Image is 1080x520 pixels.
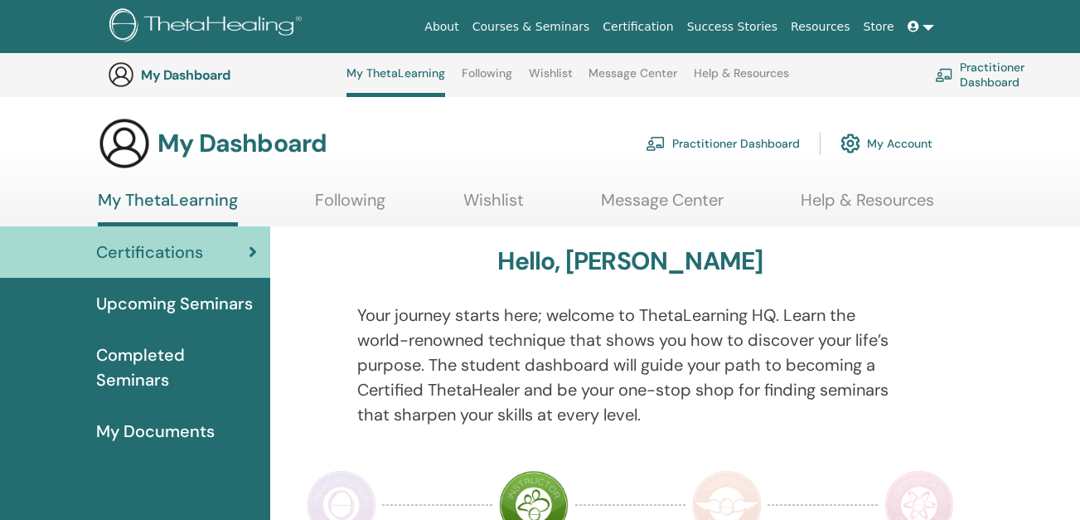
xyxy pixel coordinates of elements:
span: Upcoming Seminars [96,291,253,316]
a: Store [857,12,901,42]
img: cog.svg [840,129,860,158]
span: My Documents [96,419,215,444]
h3: Hello, [PERSON_NAME] [497,246,763,276]
span: Completed Seminars [96,343,257,392]
a: Resources [784,12,857,42]
a: Following [462,66,512,93]
a: Wishlist [529,66,573,93]
a: Success Stories [680,12,784,42]
a: Certification [596,12,680,42]
a: About [418,12,465,42]
img: logo.png [109,8,308,46]
a: Message Center [601,190,724,222]
a: Practitioner Dashboard [935,56,1075,93]
h3: My Dashboard [141,67,307,83]
a: My Account [840,125,932,162]
a: Courses & Seminars [466,12,597,42]
p: Your journey starts here; welcome to ThetaLearning HQ. Learn the world-renowned technique that sh... [357,303,903,427]
a: Wishlist [463,190,524,222]
img: chalkboard-teacher.svg [646,136,666,151]
a: Help & Resources [801,190,934,222]
a: My ThetaLearning [98,190,238,226]
a: Help & Resources [694,66,789,93]
a: Practitioner Dashboard [646,125,800,162]
img: chalkboard-teacher.svg [935,68,953,81]
a: Message Center [588,66,677,93]
img: generic-user-icon.jpg [98,117,151,170]
h3: My Dashboard [157,129,327,158]
span: Certifications [96,240,203,265]
img: generic-user-icon.jpg [108,61,134,88]
a: My ThetaLearning [346,66,445,97]
a: Following [315,190,385,222]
